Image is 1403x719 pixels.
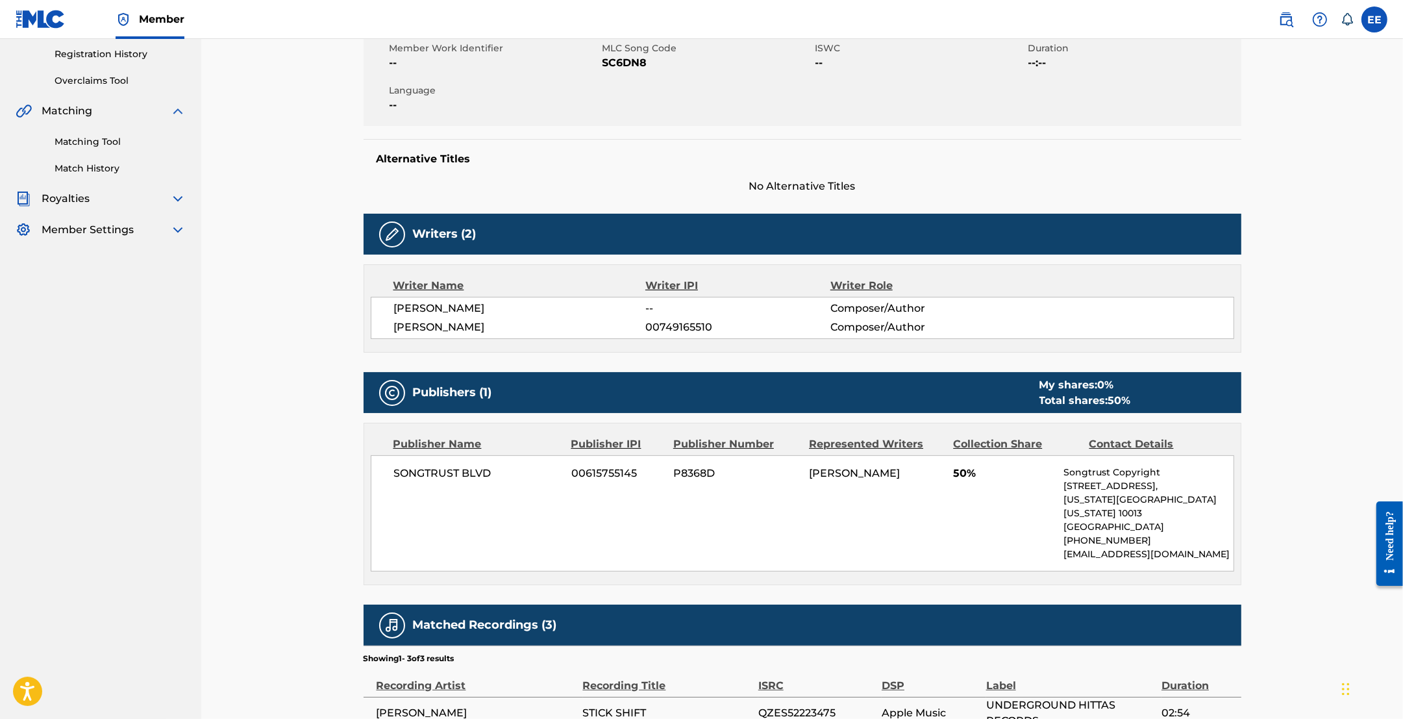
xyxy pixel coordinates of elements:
[55,162,186,175] a: Match History
[815,42,1025,55] span: ISWC
[1063,534,1233,548] p: [PHONE_NUMBER]
[139,12,184,27] span: Member
[16,222,31,238] img: Member Settings
[1063,520,1233,534] p: [GEOGRAPHIC_DATA]
[1341,13,1354,26] div: Notifications
[809,436,943,452] div: Represented Writers
[1367,491,1403,596] iframe: Resource Center
[42,191,90,207] span: Royalties
[830,301,999,316] span: Composer/Author
[394,301,646,316] span: [PERSON_NAME]
[1108,394,1131,407] span: 50 %
[1028,42,1238,55] span: Duration
[645,320,830,335] span: 00749165510
[1063,548,1233,561] p: [EMAIL_ADDRESS][DOMAIN_NAME]
[16,191,31,207] img: Royalties
[1028,55,1238,71] span: --:--
[830,320,999,335] span: Composer/Author
[1307,6,1333,32] div: Help
[1161,664,1234,694] div: Duration
[377,153,1228,166] h5: Alternative Titles
[953,436,1079,452] div: Collection Share
[55,47,186,61] a: Registration History
[390,84,599,97] span: Language
[394,320,646,335] span: [PERSON_NAME]
[583,664,752,694] div: Recording Title
[1312,12,1328,27] img: help
[809,467,900,479] span: [PERSON_NAME]
[758,664,875,694] div: ISRC
[645,278,830,294] div: Writer IPI
[1063,479,1233,493] p: [STREET_ADDRESS],
[384,227,400,242] img: Writers
[16,10,66,29] img: MLC Logo
[1361,6,1387,32] div: User Menu
[390,42,599,55] span: Member Work Identifier
[413,227,477,242] h5: Writers (2)
[1342,670,1350,709] div: Drag
[390,55,599,71] span: --
[673,436,799,452] div: Publisher Number
[1273,6,1299,32] a: Public Search
[1338,657,1403,719] iframe: Chat Widget
[571,436,664,452] div: Publisher IPI
[1063,493,1233,520] p: [US_STATE][GEOGRAPHIC_DATA][US_STATE] 10013
[815,55,1025,71] span: --
[882,664,980,694] div: DSP
[384,385,400,401] img: Publishers
[170,191,186,207] img: expand
[673,466,799,481] span: P8368D
[413,618,557,633] h5: Matched Recordings (3)
[377,664,577,694] div: Recording Artist
[1039,393,1131,409] div: Total shares:
[571,466,664,481] span: 00615755145
[55,74,186,88] a: Overclaims Tool
[602,55,812,71] span: SC6DN8
[16,103,32,119] img: Matching
[364,653,454,664] p: Showing 1 - 3 of 3 results
[393,278,646,294] div: Writer Name
[55,135,186,149] a: Matching Tool
[602,42,812,55] span: MLC Song Code
[1278,12,1294,27] img: search
[364,179,1241,194] span: No Alternative Titles
[830,278,999,294] div: Writer Role
[645,301,830,316] span: --
[986,664,1155,694] div: Label
[413,385,492,400] h5: Publishers (1)
[384,618,400,633] img: Matched Recordings
[1063,466,1233,479] p: Songtrust Copyright
[953,466,1054,481] span: 50%
[42,222,134,238] span: Member Settings
[393,436,562,452] div: Publisher Name
[42,103,92,119] span: Matching
[1089,436,1215,452] div: Contact Details
[170,222,186,238] img: expand
[1039,377,1131,393] div: My shares:
[1098,379,1114,391] span: 0 %
[170,103,186,119] img: expand
[390,97,599,113] span: --
[394,466,562,481] span: SONGTRUST BLVD
[116,12,131,27] img: Top Rightsholder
